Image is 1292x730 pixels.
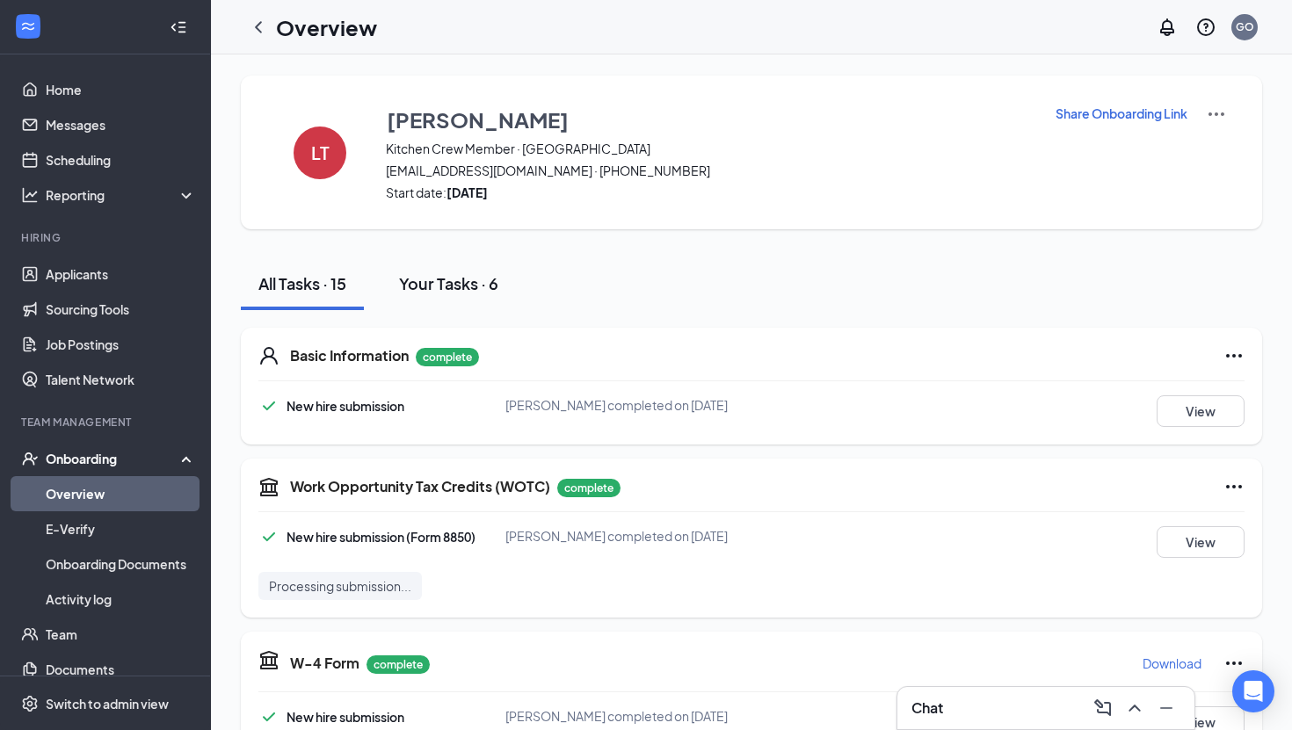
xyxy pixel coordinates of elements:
[1206,104,1227,125] img: More Actions
[21,415,192,430] div: Team Management
[258,395,279,416] svg: Checkmark
[1124,697,1145,719] svg: ChevronUp
[911,698,943,718] h3: Chat
[505,528,728,544] span: [PERSON_NAME] completed on [DATE]
[1195,17,1216,38] svg: QuestionInfo
[46,546,196,582] a: Onboarding Documents
[1056,105,1187,122] p: Share Onboarding Link
[46,617,196,652] a: Team
[46,72,196,107] a: Home
[1092,697,1114,719] svg: ComposeMessage
[46,107,196,142] a: Messages
[21,230,192,245] div: Hiring
[1223,653,1245,674] svg: Ellipses
[1089,694,1117,722] button: ComposeMessage
[386,184,1033,201] span: Start date:
[258,649,279,670] svg: TaxGovernmentIcon
[21,695,39,712] svg: Settings
[1156,697,1177,719] svg: Minimize
[287,709,404,725] span: New hire submission
[248,17,269,38] svg: ChevronLeft
[557,479,621,497] p: complete
[290,346,409,365] h5: Basic Information
[290,654,359,673] h5: W-4 Form
[21,186,39,204] svg: Analysis
[311,147,330,159] h4: LT
[258,706,279,727] svg: Checkmark
[46,450,181,467] div: Onboarding
[46,327,196,362] a: Job Postings
[386,162,1033,179] span: [EMAIL_ADDRESS][DOMAIN_NAME] · [PHONE_NUMBER]
[1223,476,1245,497] svg: Ellipses
[46,582,196,617] a: Activity log
[258,272,346,294] div: All Tasks · 15
[19,18,37,35] svg: WorkstreamLogo
[258,345,279,366] svg: User
[386,104,1033,135] button: [PERSON_NAME]
[367,655,430,674] p: complete
[46,292,196,327] a: Sourcing Tools
[287,529,475,545] span: New hire submission (Form 8850)
[1121,694,1149,722] button: ChevronUp
[258,476,279,497] svg: TaxGovernmentIcon
[287,398,404,414] span: New hire submission
[505,708,728,724] span: [PERSON_NAME] completed on [DATE]
[46,652,196,687] a: Documents
[46,257,196,292] a: Applicants
[46,695,169,712] div: Switch to admin view
[46,186,197,204] div: Reporting
[387,105,569,134] h3: [PERSON_NAME]
[290,477,550,496] h5: Work Opportunity Tax Credits (WOTC)
[386,140,1033,157] span: Kitchen Crew Member · [GEOGRAPHIC_DATA]
[505,397,728,413] span: [PERSON_NAME] completed on [DATE]
[1223,345,1245,366] svg: Ellipses
[1142,649,1202,677] button: Download
[1236,19,1254,34] div: GO
[446,184,488,200] strong: [DATE]
[46,142,196,177] a: Scheduling
[46,362,196,397] a: Talent Network
[1055,104,1188,123] button: Share Onboarding Link
[258,526,279,547] svg: Checkmark
[1157,17,1178,38] svg: Notifications
[1232,670,1274,712] div: Open Intercom Messenger
[46,476,196,511] a: Overview
[46,511,196,546] a: E-Verify
[399,272,498,294] div: Your Tasks · 6
[21,450,39,467] svg: UserCheck
[1143,654,1201,672] p: Download
[170,18,187,36] svg: Collapse
[276,104,364,201] button: LT
[416,348,479,366] p: complete
[1157,526,1245,558] button: View
[276,12,377,42] h1: Overview
[269,577,411,595] span: Processing submission...
[1157,395,1245,427] button: View
[1152,694,1180,722] button: Minimize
